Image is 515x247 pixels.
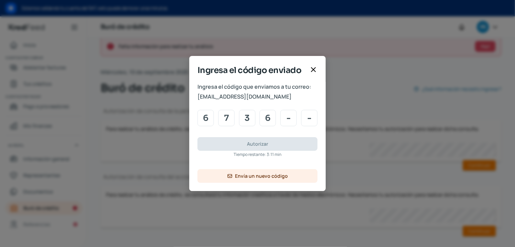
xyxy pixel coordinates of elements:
span: Envía un nuevo código [235,174,288,178]
span: Tiempo restante: 3:11 min [234,151,281,158]
input: Code input [218,110,235,126]
button: Autorizar [197,137,318,151]
input: Code input [301,110,318,126]
input: Code input [197,110,214,126]
input: Code input [280,110,297,126]
input: Code input [260,110,276,126]
span: [EMAIL_ADDRESS][DOMAIN_NAME] [197,92,318,102]
input: Code input [239,110,255,126]
button: Envía un nuevo código [197,169,318,183]
span: Ingresa el código enviado [197,64,307,76]
span: Autorizar [247,142,268,146]
span: Ingresa el código que enviamos a tu correo: [197,82,318,92]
